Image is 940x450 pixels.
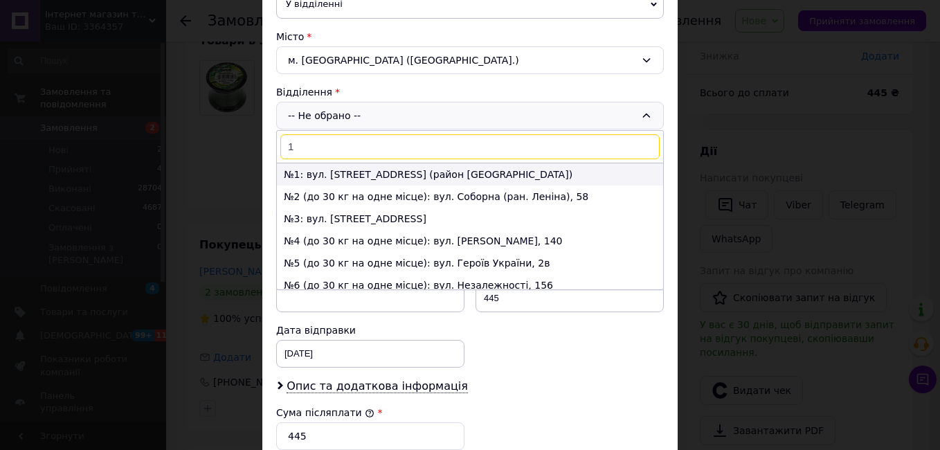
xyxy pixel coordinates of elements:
div: Місто [276,30,664,44]
input: Знайти [280,134,660,159]
li: №3: вул. [STREET_ADDRESS] [277,208,663,230]
span: Опис та додаткова інформація [287,379,468,393]
div: м. [GEOGRAPHIC_DATA] ([GEOGRAPHIC_DATA].) [276,46,664,74]
li: №4 (до 30 кг на одне місце): вул. [PERSON_NAME], 140 [277,230,663,252]
li: №6 (до 30 кг на одне місце): вул. Незалежності, 156 [277,274,663,296]
li: №5 (до 30 кг на одне місце): вул. Героїв України, 2в [277,252,663,274]
div: Дата відправки [276,323,464,337]
li: №2 (до 30 кг на одне місце): вул. Соборна (ран. Леніна), 58 [277,186,663,208]
div: Відділення [276,85,664,99]
li: №1: вул. [STREET_ADDRESS] (район [GEOGRAPHIC_DATA]) [277,163,663,186]
label: Сума післяплати [276,407,374,418]
div: -- Не обрано -- [276,102,664,129]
